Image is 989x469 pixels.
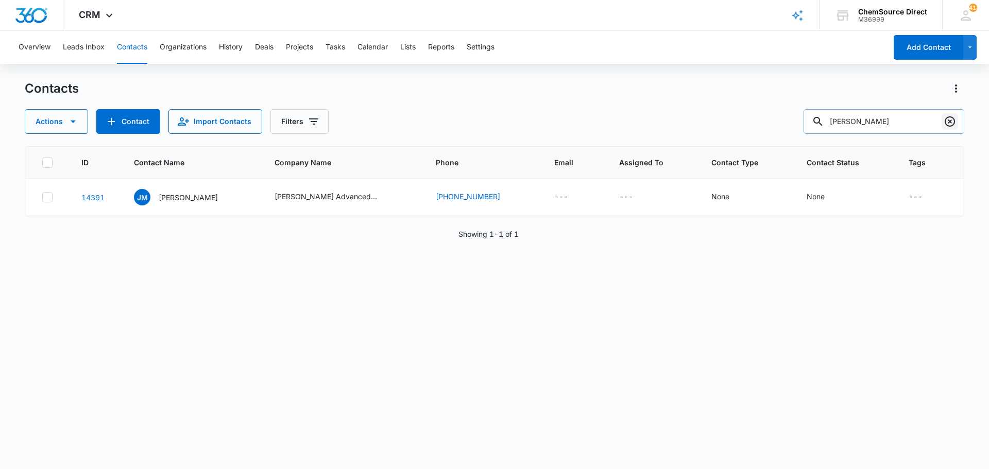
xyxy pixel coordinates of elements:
div: Tags - - Select to Edit Field [909,191,941,203]
button: Settings [467,31,494,64]
button: Tasks [326,31,345,64]
button: Clear [942,113,958,130]
p: [PERSON_NAME] [159,192,218,203]
span: Company Name [275,157,411,168]
span: 413 [969,4,977,12]
button: Projects [286,31,313,64]
span: Contact Status [807,157,868,168]
button: Contacts [117,31,147,64]
button: Calendar [357,31,388,64]
a: Navigate to contact details page for John McIntyre [81,193,105,202]
input: Search Contacts [804,109,964,134]
div: --- [554,191,568,203]
button: Organizations [160,31,207,64]
div: account name [858,8,927,16]
button: Actions [25,109,88,134]
button: Import Contacts [168,109,262,134]
div: Contact Name - John McIntyre - Select to Edit Field [134,189,236,205]
span: JM [134,189,150,205]
button: Leads Inbox [63,31,105,64]
span: Contact Name [134,157,234,168]
div: Company Name - McIntyre Advanced Technologies, Inc - Select to Edit Field [275,191,396,203]
span: Phone [436,157,515,168]
div: Email - - Select to Edit Field [554,191,587,203]
div: None [807,191,825,202]
button: Add Contact [894,35,963,60]
a: [PHONE_NUMBER] [436,191,500,202]
div: Contact Status - None - Select to Edit Field [807,191,843,203]
span: ID [81,157,95,168]
button: Lists [400,31,416,64]
h1: Contacts [25,81,79,96]
span: Contact Type [711,157,767,168]
button: Actions [948,80,964,97]
div: notifications count [969,4,977,12]
div: account id [858,16,927,23]
button: Overview [19,31,50,64]
div: None [711,191,729,202]
button: History [219,31,243,64]
div: Contact Type - None - Select to Edit Field [711,191,748,203]
button: Deals [255,31,274,64]
div: --- [909,191,923,203]
div: Phone - (432) 940-1788 - Select to Edit Field [436,191,519,203]
span: Assigned To [619,157,672,168]
div: --- [619,191,633,203]
button: Reports [428,31,454,64]
button: Filters [270,109,329,134]
p: Showing 1-1 of 1 [458,229,519,239]
span: Tags [909,157,932,168]
span: CRM [79,9,100,20]
div: Assigned To - - Select to Edit Field [619,191,652,203]
button: Add Contact [96,109,160,134]
span: Email [554,157,579,168]
div: [PERSON_NAME] Advanced Technologies, Inc [275,191,378,202]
